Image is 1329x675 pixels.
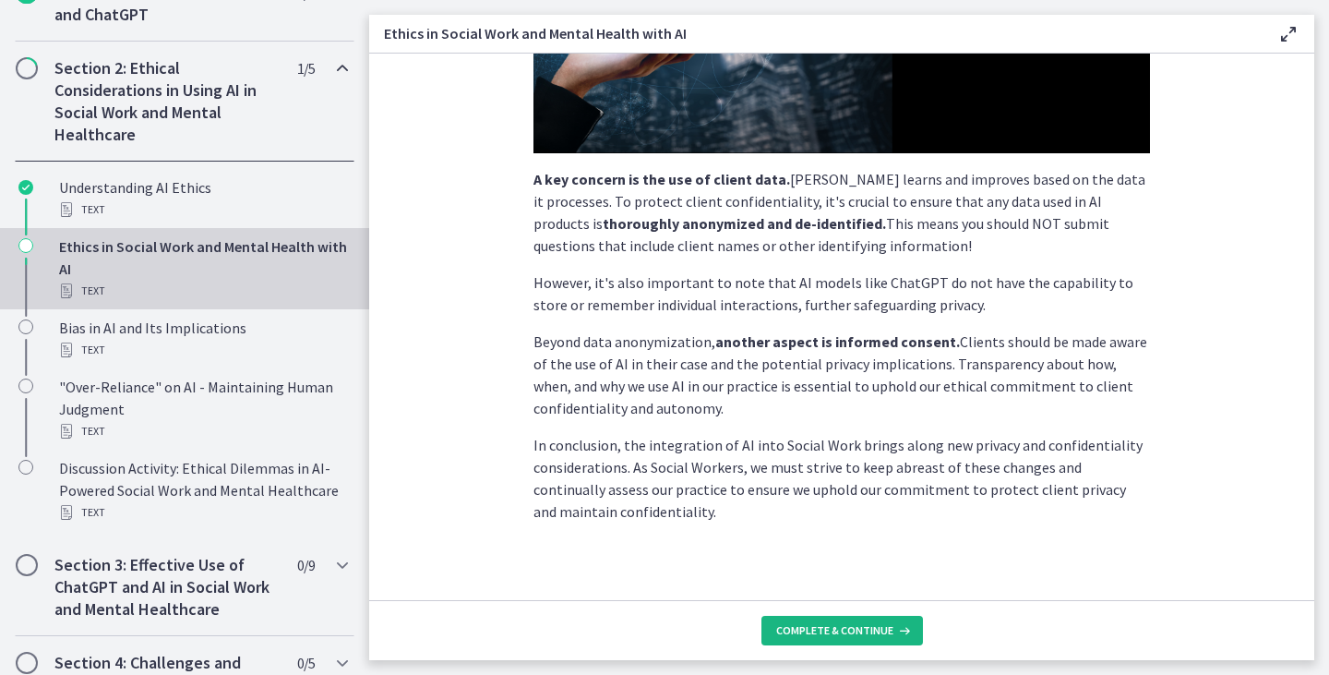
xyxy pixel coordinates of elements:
[533,168,1150,257] p: [PERSON_NAME] learns and improves based on the data it processes. To protect client confidentiali...
[59,339,347,361] div: Text
[59,317,347,361] div: Bias in AI and Its Implications
[59,280,347,302] div: Text
[297,57,315,79] span: 1 / 5
[59,376,347,442] div: "Over-Reliance" on AI - Maintaining Human Judgment
[59,235,347,302] div: Ethics in Social Work and Mental Health with AI
[59,199,347,221] div: Text
[59,420,347,442] div: Text
[603,214,886,233] strong: thoroughly anonymized and de-identified.
[533,434,1150,523] p: In conclusion, the integration of AI into Social Work brings along new privacy and confidentialit...
[297,554,315,576] span: 0 / 9
[776,623,893,638] span: Complete & continue
[59,176,347,221] div: Understanding AI Ethics
[59,457,347,524] div: Discussion Activity: Ethical Dilemmas in AI-Powered Social Work and Mental Healthcare
[761,616,923,645] button: Complete & continue
[533,271,1150,316] p: However, it's also important to note that AI models like ChatGPT do not have the capability to st...
[18,180,33,195] i: Completed
[715,332,960,351] strong: another aspect is informed consent.
[297,652,315,674] span: 0 / 5
[533,170,790,188] strong: A key concern is the use of client data.
[54,554,280,621] h2: Section 3: Effective Use of ChatGPT and AI in Social Work and Mental Healthcare
[54,57,280,146] h2: Section 2: Ethical Considerations in Using AI in Social Work and Mental Healthcare
[533,331,1150,419] p: Beyond data anonymization, Clients should be made aware of the use of AI in their case and the po...
[384,22,1248,44] h3: Ethics in Social Work and Mental Health with AI
[59,501,347,524] div: Text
